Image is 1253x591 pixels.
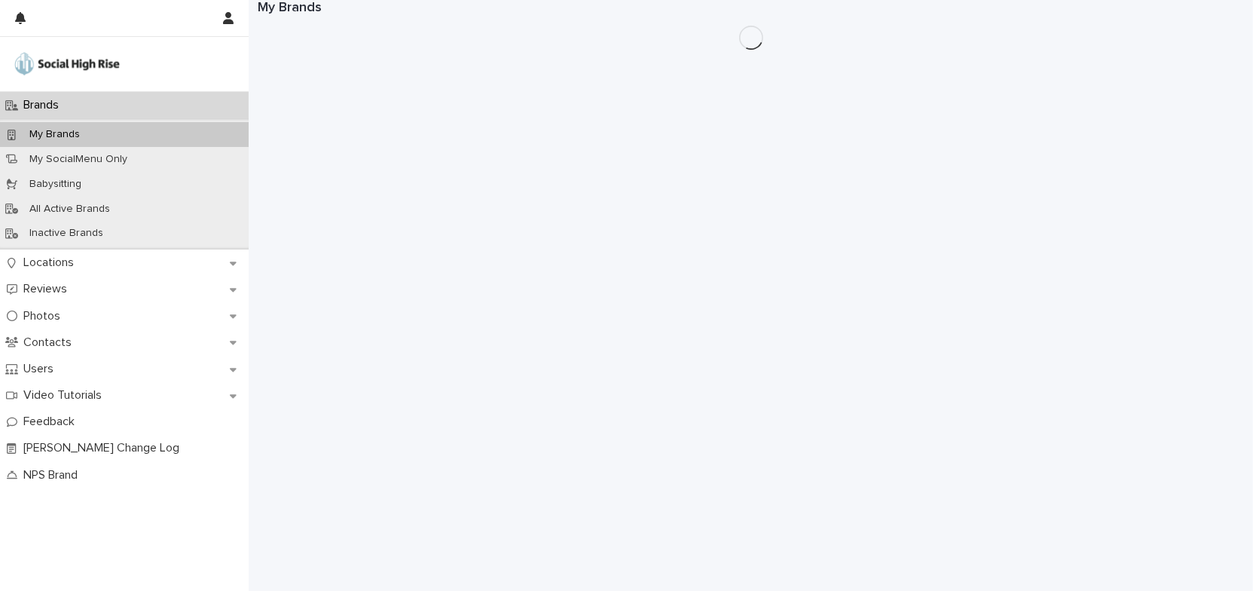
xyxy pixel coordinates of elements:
[17,388,114,403] p: Video Tutorials
[17,128,92,141] p: My Brands
[17,362,66,376] p: Users
[17,415,87,429] p: Feedback
[17,282,79,296] p: Reviews
[17,441,191,455] p: [PERSON_NAME] Change Log
[17,178,93,191] p: Babysitting
[17,153,139,166] p: My SocialMenu Only
[17,98,71,112] p: Brands
[17,227,115,240] p: Inactive Brands
[17,203,122,216] p: All Active Brands
[17,256,86,270] p: Locations
[17,468,90,482] p: NPS Brand
[12,49,122,79] img: o5DnuTxEQV6sW9jFYBBf
[17,335,84,350] p: Contacts
[17,309,72,323] p: Photos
